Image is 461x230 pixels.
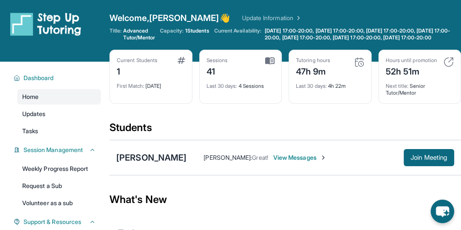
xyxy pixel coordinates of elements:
span: Tasks [22,127,38,135]
img: card [177,57,185,64]
span: Session Management [24,146,83,154]
img: Chevron Right [293,14,302,22]
a: Update Information [242,14,302,22]
div: 4h 22m [296,78,364,90]
img: logo [10,12,81,36]
a: Tasks [17,123,101,139]
span: Advanced Tutor/Mentor [123,27,155,41]
div: 52h 51m [386,64,437,78]
button: Join Meeting [404,149,454,166]
span: Updates [22,110,46,118]
div: Current Students [117,57,157,64]
div: What's New [109,181,461,218]
span: Support & Resources [24,218,81,226]
div: Students [109,121,461,140]
div: 47h 9m [296,64,330,78]
div: Sessions [207,57,228,64]
a: Updates [17,106,101,122]
span: View Messages [273,153,327,162]
div: [PERSON_NAME] [116,152,186,164]
span: Last 30 days : [296,83,327,89]
img: card [265,57,275,65]
span: Title: [109,27,121,41]
span: Last 30 days : [207,83,237,89]
span: Capacity: [160,27,183,34]
button: Support & Resources [20,218,96,226]
span: Join Meeting [411,155,447,160]
div: Senior Tutor/Mentor [386,78,454,96]
span: [DATE] 17:00-20:00, [DATE] 17:00-20:00, [DATE] 17:00-20:00, [DATE] 17:00-20:00, [DATE] 17:00-20:0... [265,27,459,41]
span: 1 Students [185,27,209,34]
a: Weekly Progress Report [17,161,101,176]
button: chat-button [431,200,454,223]
a: Home [17,89,101,105]
div: Hours until promotion [386,57,437,64]
div: 41 [207,64,228,78]
a: Request a Sub [17,178,101,194]
button: Dashboard [20,74,96,82]
div: 4 Sessions [207,78,275,90]
span: Great! [252,154,268,161]
span: First Match : [117,83,144,89]
span: Current Availability: [214,27,261,41]
span: Dashboard [24,74,54,82]
a: [DATE] 17:00-20:00, [DATE] 17:00-20:00, [DATE] 17:00-20:00, [DATE] 17:00-20:00, [DATE] 17:00-20:0... [263,27,461,41]
img: Chevron-Right [320,154,327,161]
button: Session Management [20,146,96,154]
span: Home [22,93,38,101]
a: Volunteer as a sub [17,195,101,211]
div: Tutoring hours [296,57,330,64]
div: 1 [117,64,157,78]
span: [PERSON_NAME] : [204,154,252,161]
span: Welcome, [PERSON_NAME] 👋 [109,12,230,24]
span: Next title : [386,83,409,89]
img: card [354,57,364,67]
img: card [443,57,454,67]
div: [DATE] [117,78,185,90]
